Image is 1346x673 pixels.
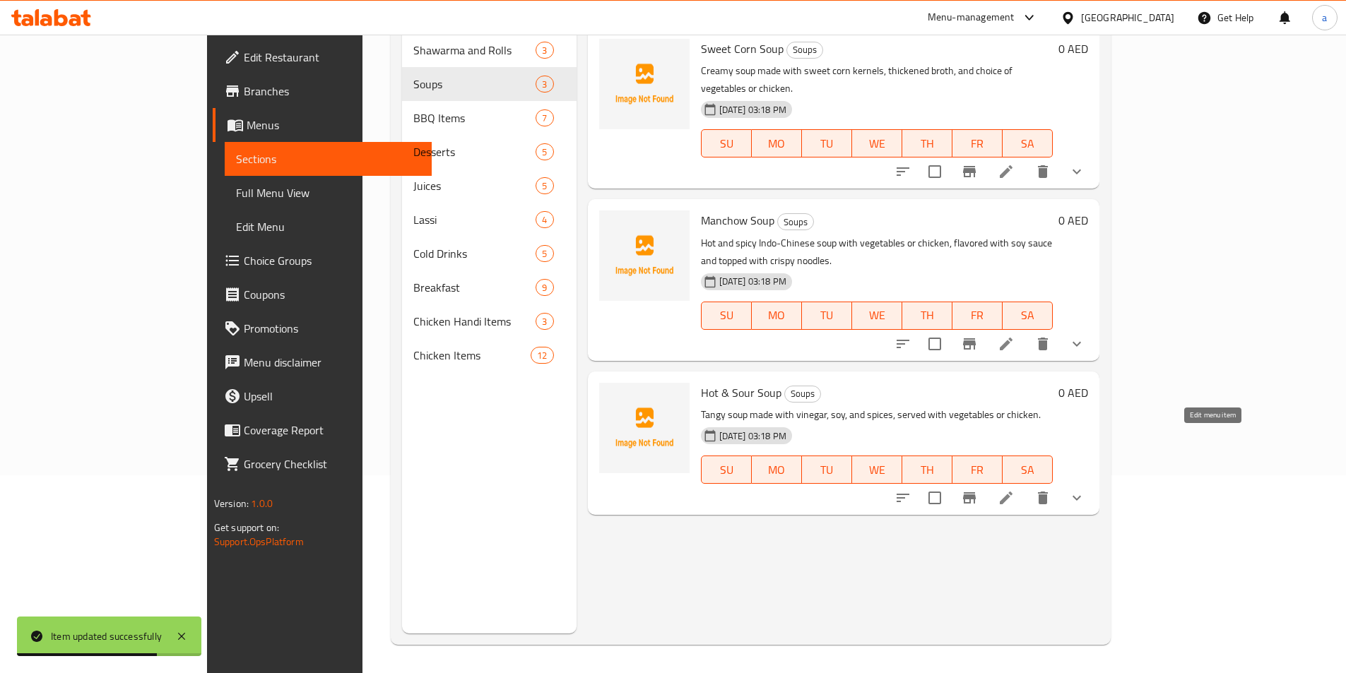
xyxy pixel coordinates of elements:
div: Cold Drinks [413,245,536,262]
span: MO [757,133,796,154]
h6: 0 AED [1058,383,1088,403]
span: FR [958,133,997,154]
button: MO [752,455,802,484]
div: Item updated successfully [51,629,162,644]
a: Edit menu item [998,163,1015,180]
img: Manchow Soup [599,210,690,301]
div: Desserts5 [402,135,577,169]
button: WE [852,129,902,157]
span: FR [958,305,997,326]
button: show more [1060,327,1094,361]
button: TH [902,302,952,330]
button: WE [852,302,902,330]
button: SU [701,455,752,484]
div: items [531,347,553,364]
span: MO [757,460,796,480]
span: Soups [785,386,820,402]
p: Hot and spicy Indo-Chinese soup with vegetables or chicken, flavored with soy sauce and topped wi... [701,234,1053,270]
span: 5 [536,247,553,261]
div: items [536,177,553,194]
div: Soups [784,386,821,403]
span: Select to update [920,329,950,359]
span: [DATE] 03:18 PM [714,275,792,288]
span: 5 [536,179,553,193]
a: Coupons [213,278,432,311]
div: Chicken Handi Items3 [402,304,577,338]
span: Menus [247,117,420,133]
button: MO [752,129,802,157]
span: Coupons [244,286,420,303]
span: Breakfast [413,279,536,296]
a: Edit menu item [998,335,1015,352]
button: SA [1003,302,1053,330]
span: 1.0.0 [251,494,273,513]
div: items [536,245,553,262]
button: SA [1003,455,1053,484]
span: 5 [536,145,553,159]
span: Choice Groups [244,252,420,269]
span: Edit Restaurant [244,49,420,66]
span: Sweet Corn Soup [701,38,784,59]
span: SU [707,305,746,326]
div: items [536,76,553,93]
span: MO [757,305,796,326]
div: [GEOGRAPHIC_DATA] [1081,10,1174,25]
button: TH [902,129,952,157]
span: TH [908,460,947,480]
a: Choice Groups [213,244,432,278]
span: Desserts [413,143,536,160]
span: Juices [413,177,536,194]
span: Full Menu View [236,184,420,201]
div: Soups3 [402,67,577,101]
div: items [536,211,553,228]
span: 9 [536,281,553,294]
div: items [536,279,553,296]
a: Sections [225,142,432,176]
span: Get support on: [214,518,279,537]
span: Chicken Items [413,347,531,364]
div: Lassi4 [402,203,577,237]
button: sort-choices [886,155,920,189]
button: WE [852,455,902,484]
button: show more [1060,481,1094,515]
a: Promotions [213,311,432,345]
div: Juices5 [402,169,577,203]
span: SA [1008,133,1047,154]
img: Sweet Corn Soup [599,39,690,129]
span: 7 [536,112,553,125]
span: WE [858,460,897,480]
svg: Show Choices [1068,335,1085,352]
button: FR [952,302,1003,330]
a: Menu disclaimer [213,345,432,379]
button: Branch-specific-item [952,155,986,189]
span: Soups [787,42,822,58]
div: Shawarma and Rolls [413,42,536,59]
a: Upsell [213,379,432,413]
svg: Show Choices [1068,489,1085,506]
a: Branches [213,74,432,108]
h6: 0 AED [1058,39,1088,59]
span: FR [958,460,997,480]
span: TH [908,305,947,326]
span: SU [707,460,746,480]
div: Menu-management [928,9,1015,26]
button: sort-choices [886,327,920,361]
img: Hot & Sour Soup [599,383,690,473]
div: items [536,143,553,160]
span: TH [908,133,947,154]
span: TU [808,305,846,326]
button: MO [752,302,802,330]
a: Support.OpsPlatform [214,532,304,551]
span: Soups [413,76,536,93]
div: Shawarma and Rolls3 [402,33,577,67]
svg: Show Choices [1068,163,1085,180]
div: BBQ Items [413,109,536,126]
span: SA [1008,305,1047,326]
span: Grocery Checklist [244,455,420,472]
button: TH [902,455,952,484]
button: sort-choices [886,481,920,515]
div: items [536,313,553,330]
